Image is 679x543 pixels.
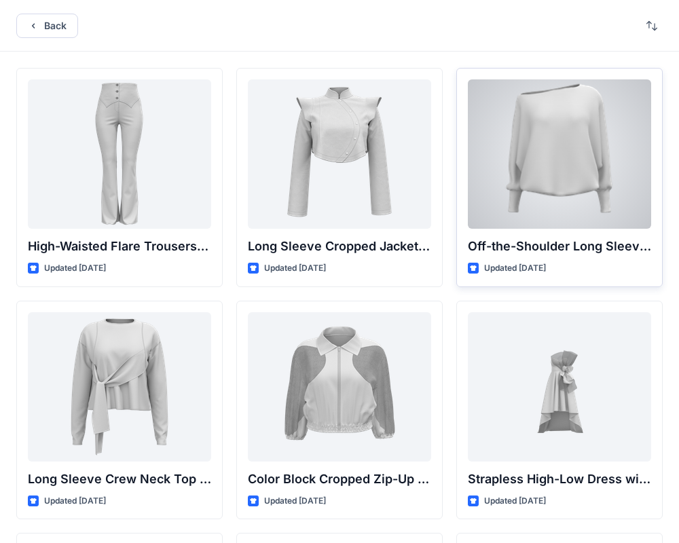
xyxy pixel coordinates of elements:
p: Updated [DATE] [264,494,326,508]
p: Strapless High-Low Dress with Side Bow Detail [468,470,651,489]
a: Long Sleeve Cropped Jacket with Mandarin Collar and Shoulder Detail [248,79,431,229]
a: Color Block Cropped Zip-Up Jacket with Sheer Sleeves [248,312,431,462]
a: Off-the-Shoulder Long Sleeve Top [468,79,651,229]
p: High-Waisted Flare Trousers with Button Detail [28,237,211,256]
button: Back [16,14,78,38]
p: Updated [DATE] [484,494,546,508]
p: Updated [DATE] [44,494,106,508]
p: Long Sleeve Cropped Jacket with Mandarin Collar and Shoulder Detail [248,237,431,256]
a: Long Sleeve Crew Neck Top with Asymmetrical Tie Detail [28,312,211,462]
p: Updated [DATE] [44,261,106,276]
p: Updated [DATE] [484,261,546,276]
p: Color Block Cropped Zip-Up Jacket with Sheer Sleeves [248,470,431,489]
p: Long Sleeve Crew Neck Top with Asymmetrical Tie Detail [28,470,211,489]
p: Updated [DATE] [264,261,326,276]
a: Strapless High-Low Dress with Side Bow Detail [468,312,651,462]
a: High-Waisted Flare Trousers with Button Detail [28,79,211,229]
p: Off-the-Shoulder Long Sleeve Top [468,237,651,256]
